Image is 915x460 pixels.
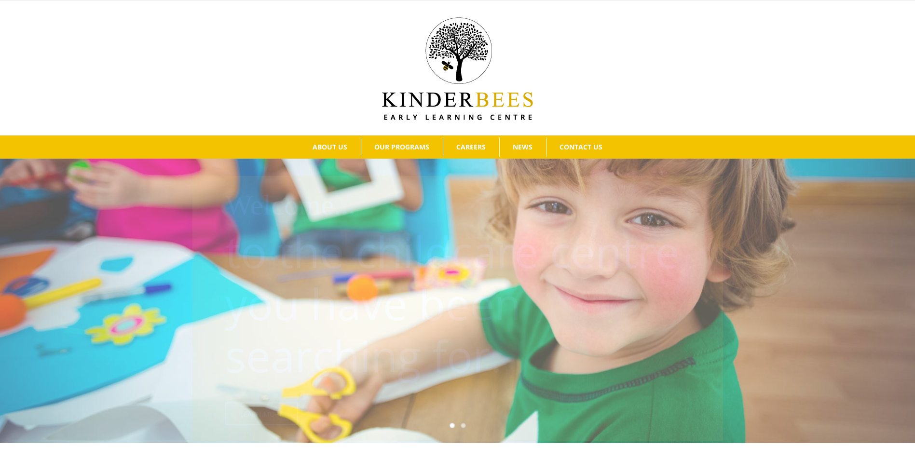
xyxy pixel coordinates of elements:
[500,137,546,157] a: NEWS
[443,137,499,157] a: CAREERS
[461,423,466,428] a: 2
[225,184,716,225] h1: Welcome...
[361,137,443,157] a: OUR PROGRAMS
[450,423,455,428] a: 1
[513,144,533,150] span: NEWS
[240,409,283,418] span: Learn More
[313,144,347,150] span: ABOUT US
[374,144,429,150] span: OUR PROGRAMS
[300,137,361,157] a: ABOUT US
[225,225,695,381] p: to the childcare centre you have been searching for.
[546,137,616,157] a: CONTACT US
[382,17,533,120] img: Kinder Bees Logo
[14,135,901,159] nav: Main Menu
[456,144,486,150] span: CAREERS
[225,402,298,425] a: Learn More
[560,144,602,150] span: CONTACT US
